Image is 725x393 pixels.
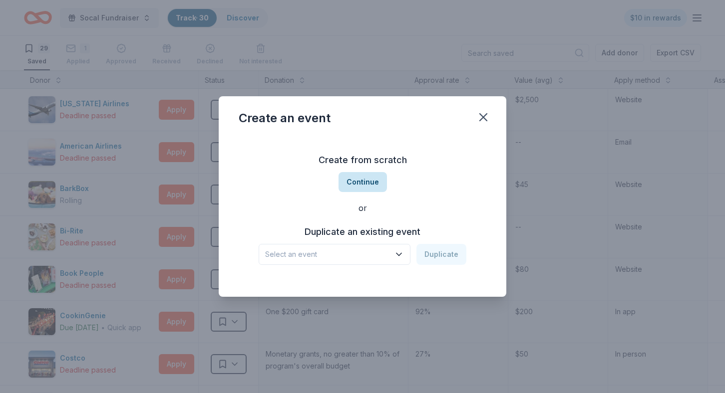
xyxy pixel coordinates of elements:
div: Create an event [239,110,331,126]
span: Select an event [265,248,390,260]
div: or [239,202,486,214]
h3: Create from scratch [239,152,486,168]
button: Select an event [259,244,410,265]
h3: Duplicate an existing event [259,224,466,240]
button: Continue [339,172,387,192]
